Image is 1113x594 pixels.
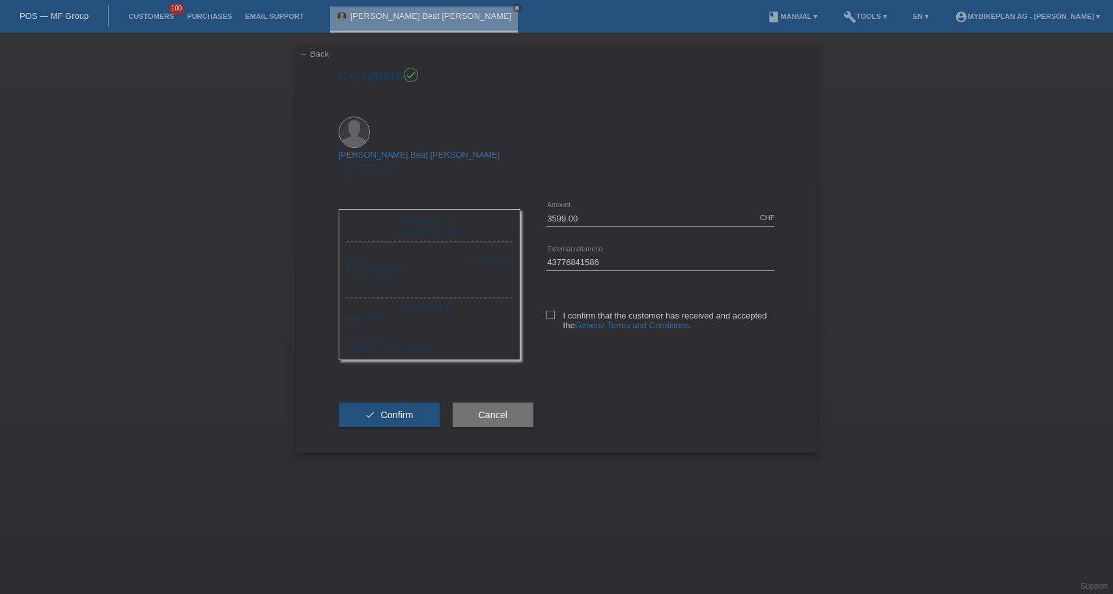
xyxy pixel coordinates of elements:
a: Support [1080,582,1108,591]
a: General Terms and Conditions [575,320,689,330]
i: check [405,69,417,81]
div: CHF 3'599.00 [461,255,513,265]
a: Purchases [180,12,238,20]
a: ← Back [300,49,330,59]
a: POS — MF Group [20,11,89,21]
i: account_circle [955,10,968,23]
span: Cancel [479,410,508,420]
a: [PERSON_NAME] Beat [PERSON_NAME] [339,150,500,160]
div: [GEOGRAPHIC_DATA] [349,226,510,235]
div: [DATE] 08:18 [346,298,513,313]
div: Weiherwies 396 9035 Grub AR [339,150,500,179]
a: close [513,3,522,12]
div: Merchant-ID: 54204 Card-Number: [CREDIT_CARD_NUMBER] [346,313,513,353]
a: Customers [122,12,180,20]
i: book [767,10,780,23]
i: close [514,5,520,11]
i: check [365,410,375,420]
i: build [843,10,856,23]
span: 100 [169,3,185,14]
a: Email Support [238,12,310,20]
h1: Complete [339,68,775,84]
div: Mybikeplan AG [349,216,510,226]
a: bookManual ▾ [761,12,824,20]
button: check Confirm [339,403,440,427]
a: account_circleMybikeplan AG - [PERSON_NAME] ▾ [948,12,1106,20]
button: Cancel [453,403,534,427]
a: [PERSON_NAME] Beat [PERSON_NAME] [350,11,512,21]
span: Confirm [380,410,413,420]
label: I confirm that the customer has received and accepted the . [546,311,775,330]
a: buildTools ▾ [837,12,894,20]
div: CHF [760,214,775,221]
span: 43776841586 [346,275,398,285]
a: EN ▾ [907,12,935,20]
div: [DATE] POSP00027577 [346,255,407,285]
